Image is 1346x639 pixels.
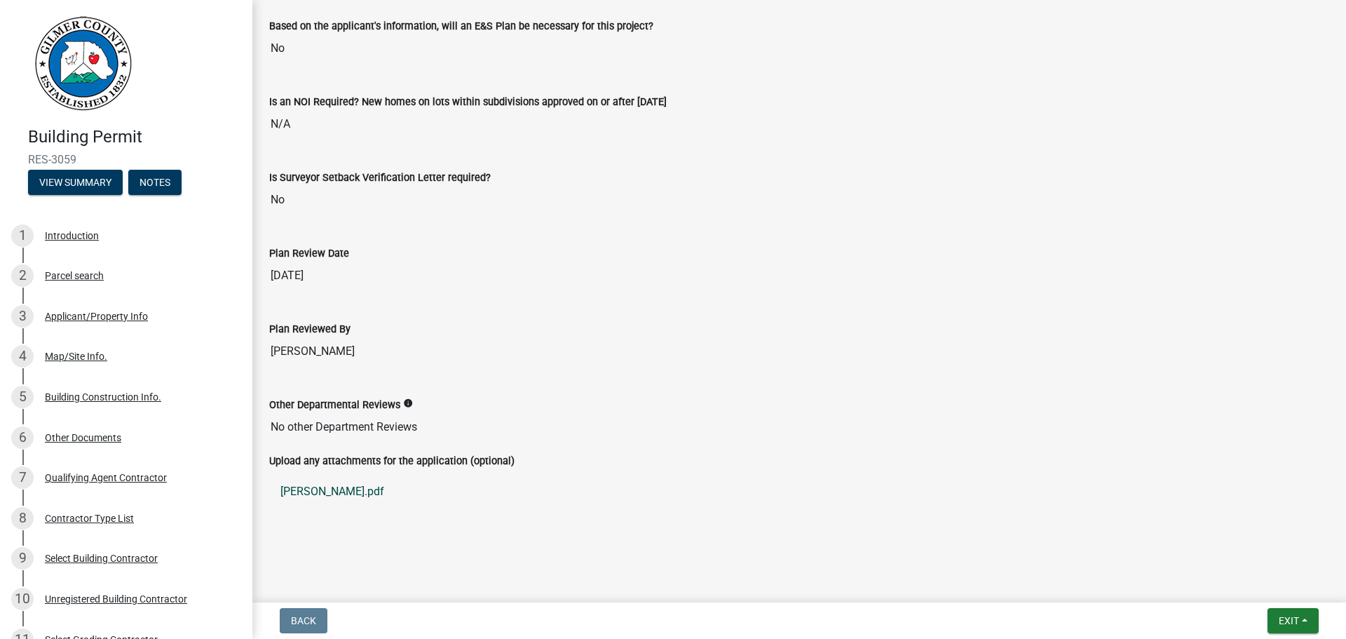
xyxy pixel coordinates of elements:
[28,170,123,195] button: View Summary
[45,392,161,402] div: Building Construction Info.
[28,15,133,112] img: Gilmer County, Georgia
[1267,608,1319,633] button: Exit
[45,311,148,321] div: Applicant/Property Info
[269,475,1329,509] a: [PERSON_NAME].pdf
[128,170,182,195] button: Notes
[11,386,34,408] div: 5
[1279,615,1299,626] span: Exit
[11,466,34,489] div: 7
[28,153,224,166] span: RES-3059
[269,173,491,183] label: Is Surveyor Setback Verification Letter required?
[128,177,182,189] wm-modal-confirm: Notes
[45,553,158,563] div: Select Building Contractor
[45,271,104,281] div: Parcel search
[45,594,187,604] div: Unregistered Building Contractor
[403,398,413,408] i: info
[269,325,351,335] label: Plan Reviewed By
[11,507,34,530] div: 8
[280,608,327,633] button: Back
[291,615,316,626] span: Back
[45,433,121,443] div: Other Documents
[11,224,34,247] div: 1
[45,231,99,241] div: Introduction
[269,22,653,32] label: Based on the applicant's information, will an E&S Plan be necessary for this project?
[45,473,167,483] div: Qualifying Agent Contractor
[28,177,123,189] wm-modal-confirm: Summary
[11,588,34,610] div: 10
[11,305,34,328] div: 3
[45,351,107,361] div: Map/Site Info.
[269,457,515,466] label: Upload any attachments for the application (optional)
[45,513,134,523] div: Contractor Type List
[11,264,34,287] div: 2
[28,127,241,147] h4: Building Permit
[269,249,349,259] label: Plan Review Date
[269,97,667,107] label: Is an NOI Required? New homes on lots within subdivisions approved on or after [DATE]
[11,345,34,368] div: 4
[11,547,34,570] div: 9
[11,426,34,449] div: 6
[269,401,400,410] label: Other Departmental Reviews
